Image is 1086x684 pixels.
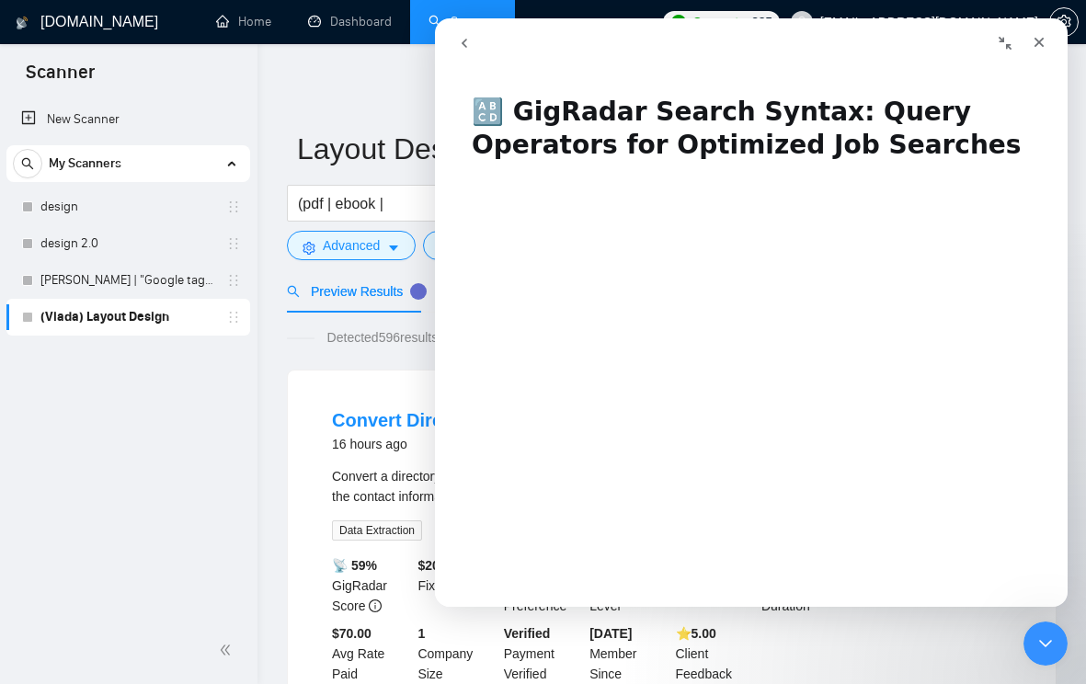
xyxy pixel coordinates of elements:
div: Tooltip anchor [410,283,427,300]
div: 16 hours ago [332,433,563,455]
span: holder [226,199,241,214]
a: homeHome [216,14,271,29]
a: (Vlada) Layout Design [40,299,215,336]
a: design [40,188,215,225]
b: 📡 59% [332,558,377,573]
span: holder [226,310,241,325]
a: Convert Directory to Excel [332,410,563,430]
span: holder [226,236,241,251]
span: double-left [219,641,237,659]
li: My Scanners [6,145,250,336]
div: Avg Rate Paid [328,623,414,684]
span: user [795,16,808,28]
a: New Scanner [21,101,235,138]
div: GigRadar Score [328,555,414,616]
iframe: Intercom live chat [1023,621,1068,666]
a: design 2.0 [40,225,215,262]
b: $ 200 [417,558,446,573]
span: Data Extraction [332,520,422,541]
div: Member Since [586,623,671,684]
a: dashboardDashboard [308,14,392,29]
b: $70.00 [332,626,372,641]
span: search [14,157,41,170]
div: Client Feedback [672,623,758,684]
div: Fixed-Price [414,555,499,616]
span: Advanced [323,235,380,256]
a: [PERSON_NAME] | "Google tag manager [40,262,215,299]
button: search [13,149,42,178]
span: Connects: [692,12,748,32]
img: logo [16,8,29,38]
span: holder [226,273,241,288]
span: setting [303,241,315,255]
iframe: To enrich screen reader interactions, please activate Accessibility in Grammarly extension settings [435,18,1068,607]
b: ⭐️ 5.00 [676,626,716,641]
button: settingAdvancedcaret-down [287,231,416,260]
button: setting [1049,7,1079,37]
a: searchScanner [429,14,497,29]
span: Preview Results [287,284,419,299]
span: Scanner [11,59,109,97]
div: Payment Verified [500,623,586,684]
span: caret-down [387,241,400,255]
button: barsJob Categorycaret-down [423,231,571,260]
span: setting [1050,15,1078,29]
input: Search Freelance Jobs... [298,192,787,215]
div: Company Size [414,623,499,684]
li: New Scanner [6,101,250,138]
input: Scanner name... [297,126,1019,172]
span: Detected 596 results (0.93 seconds) [314,327,540,348]
span: search [287,285,300,298]
span: info-circle [369,599,382,612]
img: upwork-logo.png [671,15,686,29]
div: Convert a directory in form with approximately 185 pages of 30 records per page into an Excel spr... [332,466,1012,507]
b: [DATE] [589,626,632,641]
span: My Scanners [49,145,121,182]
b: 1 [417,626,425,641]
a: setting [1049,15,1079,29]
b: Verified [504,626,551,641]
span: 335 [751,12,772,32]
